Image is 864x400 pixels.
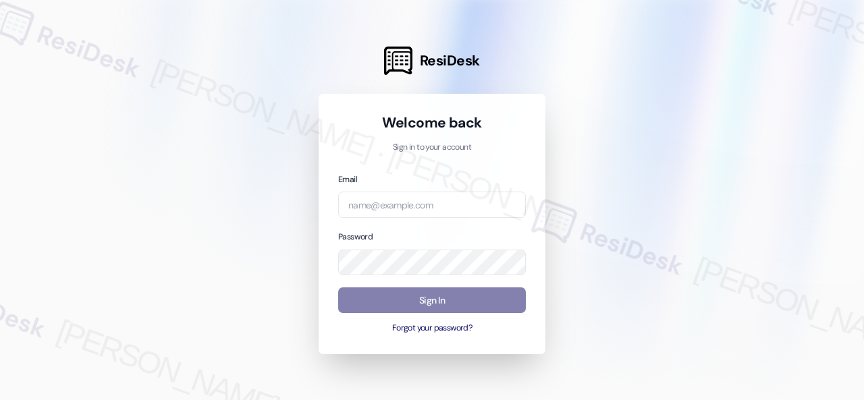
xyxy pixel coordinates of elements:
label: Password [338,231,373,242]
span: ResiDesk [420,51,480,70]
button: Sign In [338,287,526,314]
h1: Welcome back [338,113,526,132]
label: Email [338,174,357,185]
img: ResiDesk Logo [384,47,412,75]
p: Sign in to your account [338,142,526,154]
button: Forgot your password? [338,322,526,335]
input: name@example.com [338,192,526,218]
